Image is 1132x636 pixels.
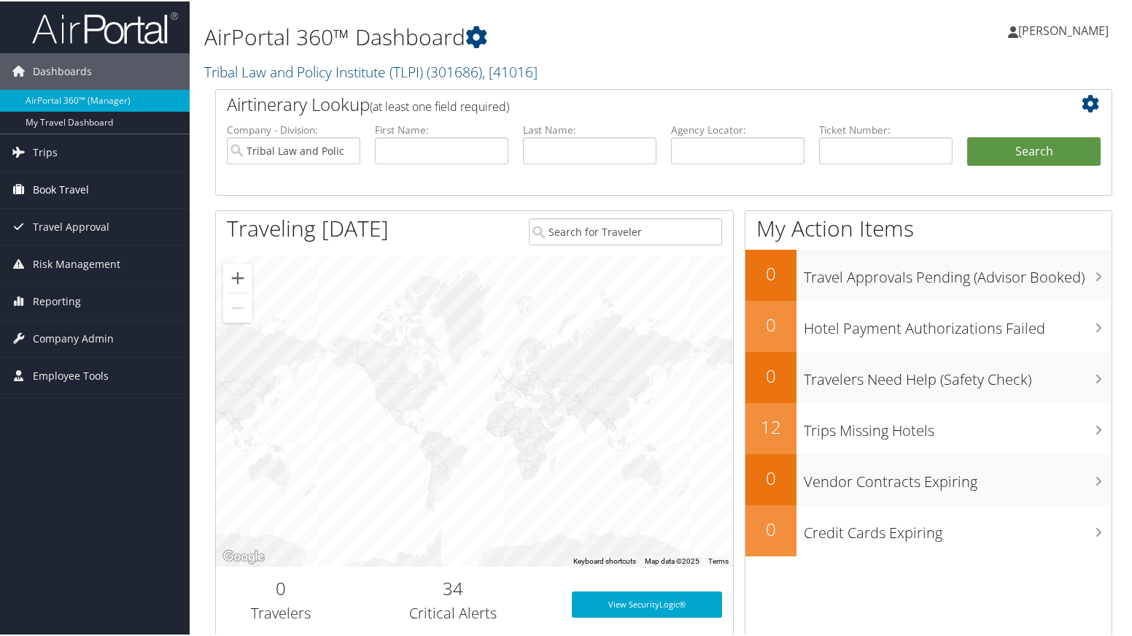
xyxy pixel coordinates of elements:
[671,121,805,136] label: Agency Locator:
[33,356,109,393] span: Employee Tools
[745,212,1112,242] h1: My Action Items
[482,61,538,80] span: , [ 41016 ]
[204,61,538,80] a: Tribal Law and Policy Institute (TLPI)
[356,575,550,599] h2: 34
[572,590,722,616] a: View SecurityLogic®
[804,361,1112,388] h3: Travelers Need Help (Safety Check)
[745,299,1112,350] a: 0Hotel Payment Authorizations Failed
[529,217,723,244] input: Search for Traveler
[745,402,1112,453] a: 12Trips Missing Hotels
[427,61,482,80] span: ( 301686 )
[745,516,796,540] h2: 0
[33,133,58,169] span: Trips
[804,258,1112,286] h3: Travel Approvals Pending (Advisor Booked)
[33,52,92,88] span: Dashboards
[804,412,1112,440] h3: Trips Missing Hotels
[745,248,1112,299] a: 0Travel Approvals Pending (Advisor Booked)
[745,464,796,489] h2: 0
[819,121,953,136] label: Ticket Number:
[227,91,1026,115] h2: Airtinerary Lookup
[745,350,1112,402] a: 0Travelers Need Help (Safety Check)
[804,310,1112,337] h3: Hotel Payment Authorizations Failed
[523,121,656,136] label: Last Name:
[223,262,252,291] button: Zoom in
[227,575,334,599] h2: 0
[708,556,729,564] a: Terms (opens in new tab)
[804,463,1112,491] h3: Vendor Contracts Expiring
[204,20,817,51] h1: AirPortal 360™ Dashboard
[745,311,796,336] h2: 0
[804,514,1112,542] h3: Credit Cards Expiring
[33,170,89,207] span: Book Travel
[745,453,1112,504] a: 0Vendor Contracts Expiring
[967,136,1101,165] button: Search
[32,9,178,44] img: airportal-logo.png
[375,121,508,136] label: First Name:
[220,546,268,565] img: Google
[33,207,109,244] span: Travel Approval
[370,97,509,113] span: (at least one field required)
[1018,21,1109,37] span: [PERSON_NAME]
[573,555,636,565] button: Keyboard shortcuts
[645,556,699,564] span: Map data ©2025
[223,292,252,321] button: Zoom out
[745,362,796,387] h2: 0
[33,245,120,281] span: Risk Management
[227,212,389,242] h1: Traveling [DATE]
[1008,7,1123,51] a: [PERSON_NAME]
[33,282,81,318] span: Reporting
[227,602,334,622] h3: Travelers
[33,319,114,356] span: Company Admin
[745,260,796,285] h2: 0
[220,546,268,565] a: Open this area in Google Maps (opens a new window)
[227,121,360,136] label: Company - Division:
[356,602,550,622] h3: Critical Alerts
[745,504,1112,555] a: 0Credit Cards Expiring
[745,413,796,438] h2: 12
